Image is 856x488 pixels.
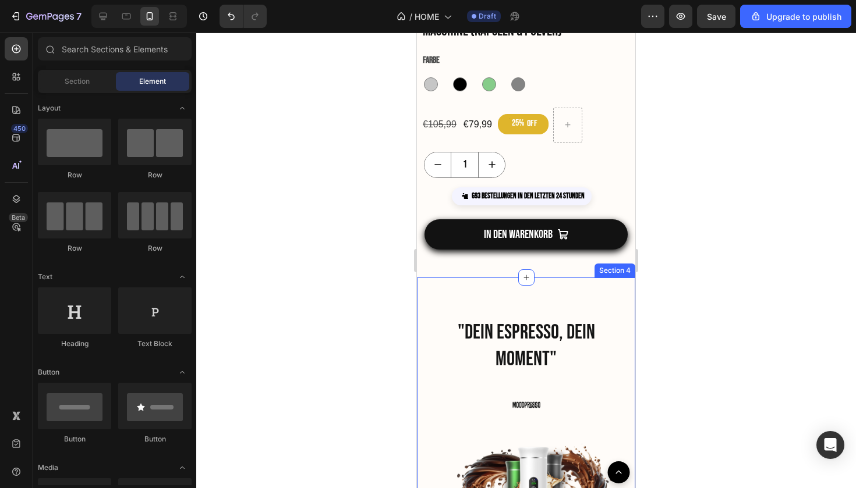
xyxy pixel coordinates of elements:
[173,99,192,117] span: Toggle open
[38,434,111,444] div: Button
[220,5,267,28] div: Undo/Redo
[118,243,192,254] div: Row
[707,12,726,22] span: Save
[415,10,439,23] span: HOME
[5,5,87,28] button: 7
[816,431,844,459] div: Open Intercom Messenger
[76,9,82,23] p: 7
[38,103,61,113] span: Layout
[740,5,851,28] button: Upgrade to publish
[38,367,59,377] span: Button
[118,434,192,444] div: Button
[38,462,58,473] span: Media
[173,268,192,286] span: Toggle open
[697,5,735,28] button: Save
[9,213,28,222] div: Beta
[750,10,841,23] div: Upgrade to publish
[479,11,496,22] span: Draft
[118,170,192,180] div: Row
[417,33,635,488] iframe: Design area
[139,76,166,87] span: Element
[38,243,111,254] div: Row
[38,339,111,349] div: Heading
[409,10,412,23] span: /
[173,363,192,382] span: Toggle open
[38,272,52,282] span: Text
[38,170,111,180] div: Row
[65,76,90,87] span: Section
[118,339,192,349] div: Text Block
[38,37,192,60] input: Search Sections & Elements
[173,458,192,477] span: Toggle open
[11,124,28,133] div: 450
